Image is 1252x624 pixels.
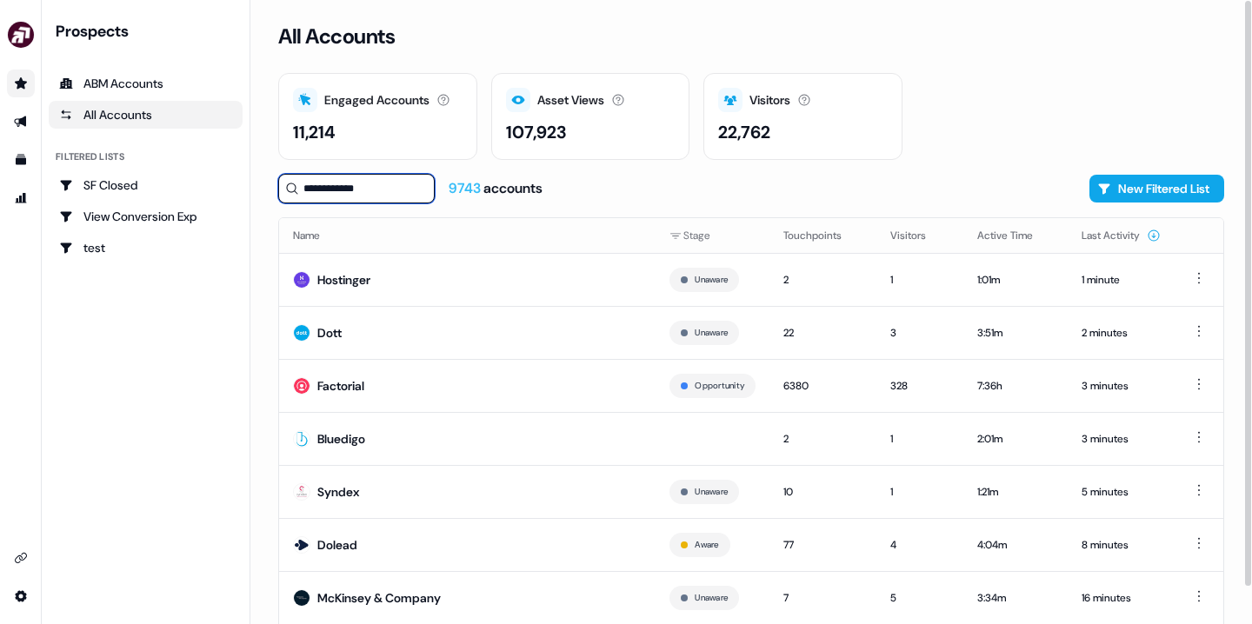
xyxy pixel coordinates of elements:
div: 16 minutes [1082,589,1161,607]
div: 3 minutes [1082,430,1161,448]
div: 3 [890,324,949,342]
div: 2 [783,271,862,289]
button: Unaware [695,272,728,288]
div: 22 [783,324,862,342]
a: ABM Accounts [49,70,243,97]
div: 10 [783,483,862,501]
div: Stage [669,227,756,244]
div: 7 [783,589,862,607]
th: Name [279,218,656,253]
div: Hostinger [317,271,370,289]
div: Engaged Accounts [324,91,430,110]
div: 107,923 [506,119,566,145]
div: 3:51m [977,324,1054,342]
a: Go to integrations [7,582,35,610]
button: Visitors [890,220,947,251]
div: 6380 [783,377,862,395]
button: New Filtered List [1089,175,1224,202]
a: Go to View Conversion Exp [49,202,243,230]
div: 1:01m [977,271,1054,289]
div: SF Closed [59,176,232,194]
a: Go to attribution [7,184,35,212]
div: 4 [890,536,949,554]
button: Opportunity [695,378,744,394]
a: Go to prospects [7,70,35,97]
div: 1 [890,271,949,289]
div: 77 [783,536,862,554]
div: 5 [890,589,949,607]
div: 2 minutes [1082,324,1161,342]
div: 1:21m [977,483,1054,501]
a: Go to integrations [7,544,35,572]
span: 9743 [449,179,483,197]
div: Dolead [317,536,357,554]
div: Visitors [749,91,790,110]
div: 3:34m [977,589,1054,607]
button: Touchpoints [783,220,862,251]
div: Prospects [56,21,243,42]
button: Unaware [695,325,728,341]
div: View Conversion Exp [59,208,232,225]
div: 1 [890,430,949,448]
div: 4:04m [977,536,1054,554]
a: Go to templates [7,146,35,174]
a: All accounts [49,101,243,129]
div: 1 minute [1082,271,1161,289]
div: 1 [890,483,949,501]
div: Dott [317,324,342,342]
button: Aware [695,537,718,553]
div: All Accounts [59,106,232,123]
div: 8 minutes [1082,536,1161,554]
div: Syndex [317,483,359,501]
div: 22,762 [718,119,770,145]
h3: All Accounts [278,23,395,50]
a: Go to SF Closed [49,171,243,199]
div: 2:01m [977,430,1054,448]
div: Asset Views [537,91,604,110]
div: 3 minutes [1082,377,1161,395]
button: Last Activity [1082,220,1161,251]
div: McKinsey & Company [317,589,441,607]
div: Factorial [317,377,364,395]
div: 7:36h [977,377,1054,395]
a: Go to outbound experience [7,108,35,136]
div: 11,214 [293,119,336,145]
div: Bluedigo [317,430,365,448]
button: Unaware [695,590,728,606]
a: Go to test [49,234,243,262]
div: Filtered lists [56,149,124,164]
div: 328 [890,377,949,395]
div: accounts [449,179,543,198]
div: 5 minutes [1082,483,1161,501]
div: 2 [783,430,862,448]
button: Unaware [695,484,728,500]
div: test [59,239,232,256]
button: Active Time [977,220,1054,251]
div: ABM Accounts [59,75,232,92]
